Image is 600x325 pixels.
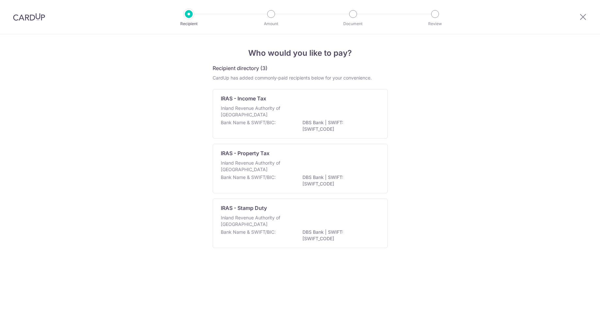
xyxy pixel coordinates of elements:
p: Recipient [165,21,213,27]
p: Bank Name & SWIFT/BIC: [221,119,276,126]
p: Bank Name & SWIFT/BIC: [221,174,276,181]
p: Amount [247,21,295,27]
p: Document [329,21,377,27]
p: IRAS - Income Tax [221,95,266,102]
h5: Recipient directory (3) [213,64,268,72]
p: DBS Bank | SWIFT: [SWIFT_CODE] [302,119,376,132]
p: Inland Revenue Authority of [GEOGRAPHIC_DATA] [221,105,290,118]
div: CardUp has added commonly-paid recipients below for your convenience. [213,75,388,81]
p: Review [411,21,459,27]
p: Bank Name & SWIFT/BIC: [221,229,276,235]
p: DBS Bank | SWIFT: [SWIFT_CODE] [302,174,376,187]
p: Inland Revenue Authority of [GEOGRAPHIC_DATA] [221,214,290,228]
iframe: Opens a widget where you can find more information [558,305,593,322]
p: Inland Revenue Authority of [GEOGRAPHIC_DATA] [221,160,290,173]
p: DBS Bank | SWIFT: [SWIFT_CODE] [302,229,376,242]
p: IRAS - Property Tax [221,149,269,157]
img: CardUp [13,13,45,21]
h4: Who would you like to pay? [213,47,388,59]
p: IRAS - Stamp Duty [221,204,267,212]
